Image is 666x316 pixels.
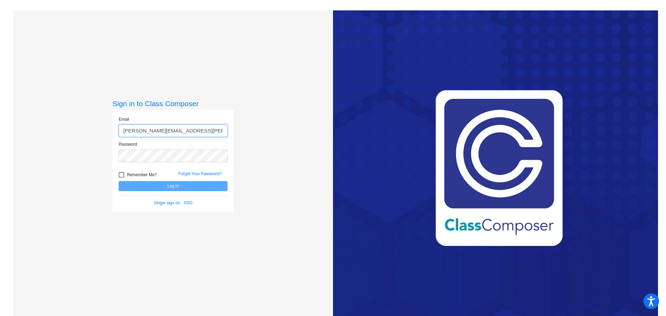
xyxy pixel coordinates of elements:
[154,200,193,205] a: Single sign on - SSO
[119,141,137,147] label: Password
[178,171,222,176] a: Forgot Your Password?
[112,99,234,108] h3: Sign in to Class Composer
[119,181,228,191] button: Log In
[119,116,129,122] label: Email
[127,171,157,179] span: Remember Me?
